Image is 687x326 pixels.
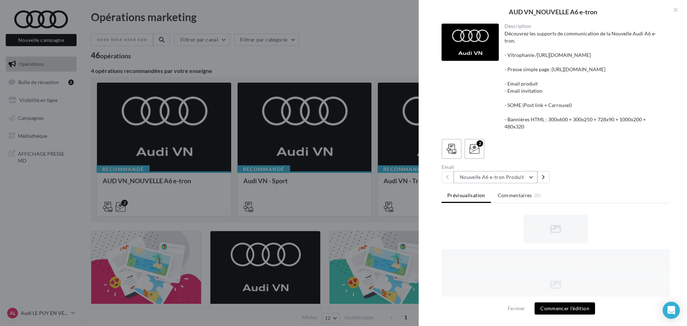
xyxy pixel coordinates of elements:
div: AUD VN_NOUVELLE A6 e-tron [430,9,676,15]
div: Open Intercom Messenger [663,302,680,319]
button: Fermer [505,304,528,313]
span: (0) [535,193,541,198]
div: Email [442,165,553,170]
button: Nouvelle A6 e-tron Produit [454,171,537,183]
a: [URL][DOMAIN_NAME] [537,52,591,58]
span: Commentaires [498,192,532,199]
a: [URL][DOMAIN_NAME] [552,66,605,72]
div: 2 [477,140,483,147]
div: Description [505,24,664,29]
button: Commencer l'édition [535,302,595,315]
div: Découvrez les supports de communication de la Nouvelle Audi A6 e-tron. - Vitrophanie / - Presse s... [505,30,664,130]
